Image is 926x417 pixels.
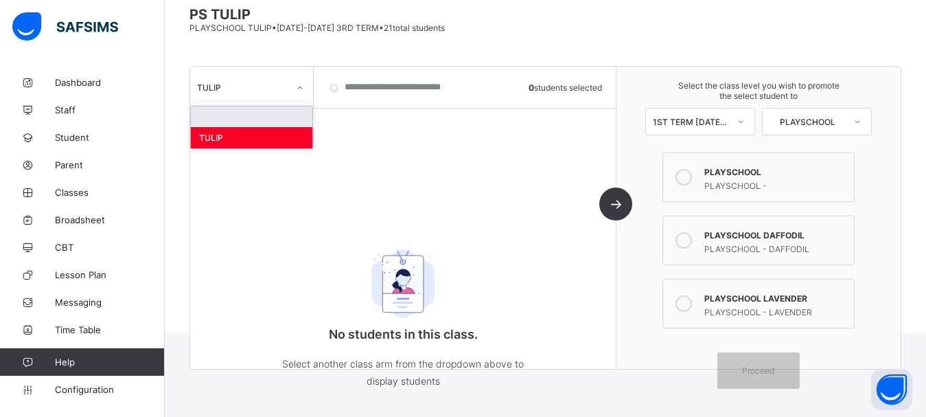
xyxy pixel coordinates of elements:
[769,117,845,127] div: PLAYSCHOOL
[191,127,312,148] div: TULIP
[742,365,774,376] span: Proceed
[871,369,912,410] button: Open asap
[630,80,887,101] span: Select the class level you wish to promote the select student to
[55,384,164,395] span: Configuration
[189,23,445,33] span: PLAYSCHOOL TULIP • [DATE]-[DATE] 3RD TERM • 21 total students
[55,132,165,143] span: Student
[704,227,847,240] div: PLAYSCHOOL DAFFODIL
[189,6,901,23] span: PS TULIP
[704,290,847,304] div: PLAYSCHOOL LAVENDER
[55,242,165,253] span: CBT
[266,355,540,390] p: Select another class arm from the dropdown above to display students
[266,327,540,341] p: No students in this class.
[529,82,534,93] b: 0
[55,324,165,335] span: Time Table
[55,357,164,368] span: Help
[704,177,847,191] div: PLAYSCHOOL -
[529,82,602,93] span: students selected
[351,249,454,318] img: student.207b5acb3037b72b59086e8b1a17b1d0.svg
[704,240,847,254] div: PLAYSCHOOL - DAFFODIL
[55,77,165,88] span: Dashboard
[55,159,165,170] span: Parent
[197,82,288,93] div: TULIP
[55,104,165,115] span: Staff
[55,297,165,308] span: Messaging
[55,214,165,225] span: Broadsheet
[55,187,165,198] span: Classes
[704,304,847,317] div: PLAYSCHOOL - LAVENDER
[55,269,165,280] span: Lesson Plan
[704,164,847,177] div: PLAYSCHOOL
[266,212,540,417] div: No students in this class.
[653,117,728,127] div: 1ST TERM [DATE]-[DATE]
[12,12,118,41] img: safsims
